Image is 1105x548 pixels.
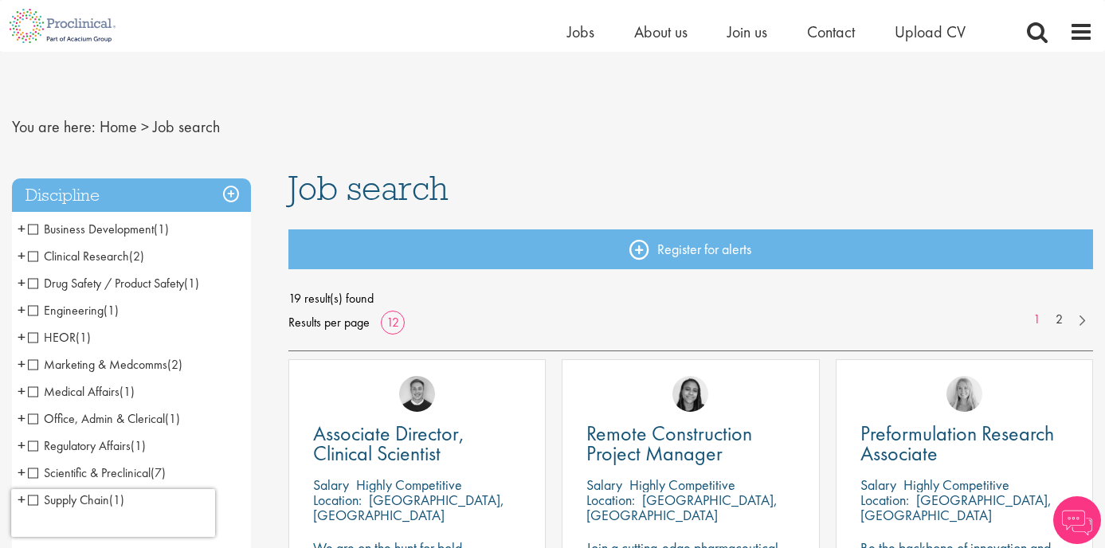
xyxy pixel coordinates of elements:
[28,356,182,373] span: Marketing & Medcomms
[151,464,166,481] span: (7)
[12,178,251,213] h3: Discipline
[18,244,25,268] span: +
[18,325,25,349] span: +
[1048,311,1071,329] a: 2
[313,491,504,524] p: [GEOGRAPHIC_DATA], [GEOGRAPHIC_DATA]
[586,476,622,494] span: Salary
[100,116,137,137] a: breadcrumb link
[18,487,25,511] span: +
[727,22,767,42] a: Join us
[634,22,688,42] a: About us
[313,491,362,509] span: Location:
[11,489,215,537] iframe: reCAPTCHA
[860,491,1052,524] p: [GEOGRAPHIC_DATA], [GEOGRAPHIC_DATA]
[28,410,180,427] span: Office, Admin & Clerical
[184,275,199,292] span: (1)
[1053,496,1101,544] img: Chatbot
[28,302,119,319] span: Engineering
[586,491,635,509] span: Location:
[313,420,464,467] span: Associate Director, Clinical Scientist
[28,275,199,292] span: Drug Safety / Product Safety
[153,116,220,137] span: Job search
[18,352,25,376] span: +
[12,116,96,137] span: You are here:
[28,464,166,481] span: Scientific & Preclinical
[381,314,405,331] a: 12
[18,433,25,457] span: +
[18,271,25,295] span: +
[28,302,104,319] span: Engineering
[18,406,25,430] span: +
[129,248,144,264] span: (2)
[1025,311,1048,329] a: 1
[860,491,909,509] span: Location:
[313,424,521,464] a: Associate Director, Clinical Scientist
[154,221,169,237] span: (1)
[903,476,1009,494] p: Highly Competitive
[28,356,167,373] span: Marketing & Medcomms
[18,298,25,322] span: +
[28,437,131,454] span: Regulatory Affairs
[356,476,462,494] p: Highly Competitive
[165,410,180,427] span: (1)
[18,217,25,241] span: +
[28,329,91,346] span: HEOR
[807,22,855,42] a: Contact
[860,420,1054,467] span: Preformulation Research Associate
[28,221,169,237] span: Business Development
[28,410,165,427] span: Office, Admin & Clerical
[672,376,708,412] img: Eloise Coly
[313,476,349,494] span: Salary
[18,379,25,403] span: +
[28,437,146,454] span: Regulatory Affairs
[860,476,896,494] span: Salary
[629,476,735,494] p: Highly Competitive
[28,464,151,481] span: Scientific & Preclinical
[28,329,76,346] span: HEOR
[586,420,752,467] span: Remote Construction Project Manager
[860,424,1068,464] a: Preformulation Research Associate
[586,491,778,524] p: [GEOGRAPHIC_DATA], [GEOGRAPHIC_DATA]
[28,383,120,400] span: Medical Affairs
[288,287,1093,311] span: 19 result(s) found
[167,356,182,373] span: (2)
[141,116,149,137] span: >
[288,229,1093,269] a: Register for alerts
[288,311,370,335] span: Results per page
[28,248,144,264] span: Clinical Research
[28,248,129,264] span: Clinical Research
[18,460,25,484] span: +
[131,437,146,454] span: (1)
[895,22,966,42] a: Upload CV
[28,275,184,292] span: Drug Safety / Product Safety
[120,383,135,400] span: (1)
[76,329,91,346] span: (1)
[586,424,794,464] a: Remote Construction Project Manager
[288,166,449,209] span: Job search
[567,22,594,42] a: Jobs
[104,302,119,319] span: (1)
[28,221,154,237] span: Business Development
[946,376,982,412] img: Shannon Briggs
[399,376,435,412] img: Bo Forsen
[28,383,135,400] span: Medical Affairs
